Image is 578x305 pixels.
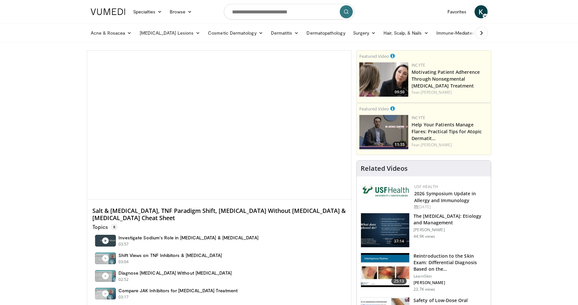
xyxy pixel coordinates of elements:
a: USF Health [414,184,438,189]
img: 39505ded-af48-40a4-bb84-dee7792dcfd5.png.150x105_q85_crop-smart_upscale.jpg [359,62,408,97]
p: 03:57 [118,241,129,247]
h4: Diagnose [MEDICAL_DATA] Without [MEDICAL_DATA] [118,270,232,276]
span: 5 [111,224,118,230]
h4: Shift Views on TNF Inhibitors & [MEDICAL_DATA] [118,252,222,258]
img: 022c50fb-a848-4cac-a9d8-ea0906b33a1b.150x105_q85_crop-smart_upscale.jpg [361,253,409,287]
a: Dermatopathology [303,26,349,40]
video-js: Video Player [87,51,351,200]
a: Incyte [412,115,425,120]
a: Browse [166,5,196,18]
input: Search topics, interventions [224,4,354,20]
span: 25:13 [391,278,407,284]
small: Featured Video [359,53,389,59]
a: Motivating Patient Adherence Through Nonsegmental [MEDICAL_DATA] Treatment [412,69,480,89]
a: Specialties [129,5,166,18]
p: 03:04 [118,259,129,265]
a: [MEDICAL_DATA] Lesions [136,26,204,40]
p: Topics [92,224,118,230]
p: [PERSON_NAME] [414,227,487,233]
a: 25:13 Reintroduction to the Skin Exam: Differential Diagnosis Based on the… LearnSkin [PERSON_NAM... [361,253,487,292]
div: [DATE] [414,204,486,210]
a: 2026 Symposium Update in Allergy and Immunology [414,190,476,203]
p: [PERSON_NAME] [414,280,487,285]
a: [PERSON_NAME] [421,142,452,148]
img: 601112bd-de26-4187-b266-f7c9c3587f14.png.150x105_q85_crop-smart_upscale.jpg [359,115,408,149]
h3: The [MEDICAL_DATA]: Etiology and Management [414,213,487,226]
a: 37:14 The [MEDICAL_DATA]: Etiology and Management [PERSON_NAME] 44.9K views [361,213,487,248]
h4: Salt & [MEDICAL_DATA], TNF Paradigm Shift, [MEDICAL_DATA] Without [MEDICAL_DATA] & [MEDICAL_DATA]... [92,207,346,221]
span: 09:50 [393,89,407,95]
a: 11:35 [359,115,408,149]
p: 23.7K views [414,287,435,292]
img: VuMedi Logo [91,8,125,15]
a: Help Your Patients Manage Flares: Practical Tips for Atopic Dermatit… [412,121,482,141]
span: 11:35 [393,142,407,148]
a: 09:50 [359,62,408,97]
a: Hair, Scalp, & Nails [380,26,432,40]
p: 02:52 [118,277,129,282]
p: 44.9K views [414,234,435,239]
a: Immune-Mediated [432,26,485,40]
a: Acne & Rosacea [87,26,136,40]
h4: Compare JAK Inhibitors for [MEDICAL_DATA] Treatment [118,288,238,294]
h4: Related Videos [361,165,408,172]
div: Feat. [412,142,488,148]
img: 6ba8804a-8538-4002-95e7-a8f8012d4a11.png.150x105_q85_autocrop_double_scale_upscale_version-0.2.jpg [362,184,411,198]
a: Cosmetic Dermatology [204,26,267,40]
a: Surgery [349,26,380,40]
h3: Reintroduction to the Skin Exam: Differential Diagnosis Based on the… [414,253,487,272]
p: 03:17 [118,294,129,300]
a: Favorites [444,5,471,18]
a: Dermatitis [267,26,303,40]
div: Feat. [412,89,488,95]
small: Featured Video [359,106,389,112]
h4: Investigate Sodium's Role in [MEDICAL_DATA] & [MEDICAL_DATA] [118,235,258,241]
p: LearnSkin [414,274,487,279]
a: [PERSON_NAME] [421,89,452,95]
img: c5af237d-e68a-4dd3-8521-77b3daf9ece4.150x105_q85_crop-smart_upscale.jpg [361,213,409,247]
a: K [475,5,488,18]
span: 37:14 [391,238,407,245]
a: Incyte [412,62,425,68]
